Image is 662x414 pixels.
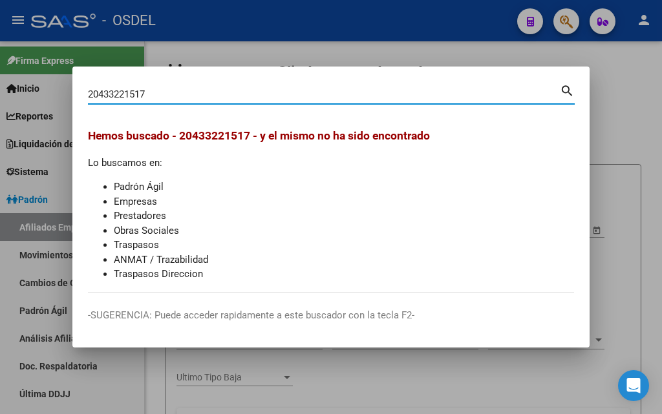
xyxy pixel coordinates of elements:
mat-icon: search [560,82,575,98]
li: Obras Sociales [114,223,574,238]
div: Lo buscamos en: [88,127,574,282]
li: Traspasos [114,238,574,253]
li: Prestadores [114,209,574,223]
li: ANMAT / Trazabilidad [114,253,574,267]
li: Traspasos Direccion [114,267,574,282]
span: Hemos buscado - 20433221517 - y el mismo no ha sido encontrado [88,129,430,142]
li: Empresas [114,194,574,209]
p: -SUGERENCIA: Puede acceder rapidamente a este buscador con la tecla F2- [88,308,574,323]
div: Open Intercom Messenger [618,370,649,401]
li: Padrón Ágil [114,180,574,194]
